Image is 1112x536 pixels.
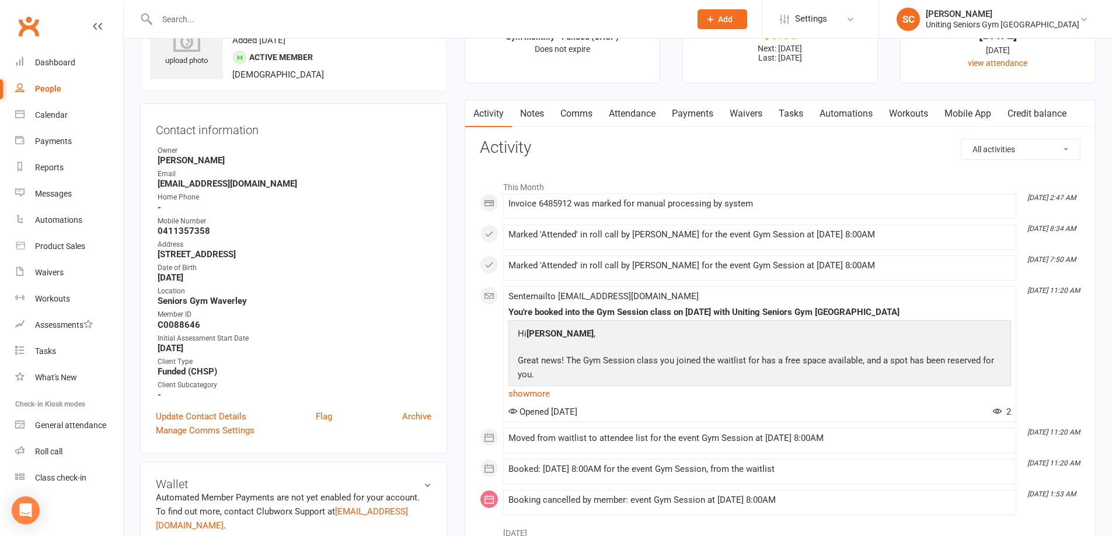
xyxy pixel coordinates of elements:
[15,465,123,491] a: Class kiosk mode
[35,84,61,93] div: People
[402,409,431,423] a: Archive
[35,447,62,456] div: Roll call
[156,478,431,491] h3: Wallet
[601,100,664,127] a: Attendance
[515,327,1005,344] p: Hi ,
[15,76,123,102] a: People
[693,44,867,62] p: Next: [DATE] Last: [DATE]
[718,15,733,24] span: Add
[911,44,1085,57] div: [DATE]
[35,241,85,251] div: Product Sales
[508,386,1011,402] a: show more
[35,215,82,225] div: Automations
[552,100,601,127] a: Comms
[156,409,246,423] a: Update Contact Details
[15,412,123,439] a: General attendance kiosk mode
[771,100,811,127] a: Tasks
[936,100,999,127] a: Mobile App
[527,328,594,339] strong: [PERSON_NAME]
[156,423,255,437] a: Manage Comms Settings
[150,29,223,67] div: upload photo
[926,19,1079,30] div: Uniting Seniors Gym [GEOGRAPHIC_DATA]
[158,145,431,156] div: Owner
[15,181,123,207] a: Messages
[35,110,68,120] div: Calendar
[156,492,420,531] no-payment-system: Automated Member Payments are not yet enabled for your account. To find out more, contact Clubwor...
[12,496,40,524] div: Open Intercom Messenger
[15,102,123,128] a: Calendar
[158,343,431,353] strong: [DATE]
[480,139,1080,157] h3: Activity
[158,249,431,260] strong: [STREET_ADDRESS]
[158,296,431,306] strong: Seniors Gym Waverley
[881,100,936,127] a: Workouts
[15,312,123,338] a: Assessments
[1027,225,1076,233] i: [DATE] 8:34 AM
[698,9,747,29] button: Add
[508,199,1011,209] div: Invoice 6485912 was marked for manual processing by system
[35,163,64,172] div: Reports
[993,407,1011,417] span: 2
[999,100,1075,127] a: Credit balance
[508,464,1011,474] div: Booked: [DATE] 8:00AM for the event Gym Session, from the waitlist
[508,307,1011,317] div: You're booked into the Gym Session class on [DATE] with Uniting Seniors Gym [GEOGRAPHIC_DATA]
[897,8,920,31] div: SC
[156,119,431,136] h3: Contact information
[35,421,106,430] div: General attendance
[508,261,1011,271] div: Marked 'Attended' in roll call by [PERSON_NAME] for the event Gym Session at [DATE] 8:00AM
[1027,428,1080,436] i: [DATE] 11:20 AM
[1027,255,1076,264] i: [DATE] 7:50 AM
[35,268,64,277] div: Waivers
[15,50,123,76] a: Dashboard
[480,175,1080,194] li: This Month
[35,320,93,330] div: Assessments
[15,233,123,260] a: Product Sales
[35,373,77,382] div: What's New
[664,100,721,127] a: Payments
[911,29,1085,41] div: [DATE]
[158,216,431,227] div: Mobile Number
[158,169,431,180] div: Email
[795,6,827,32] span: Settings
[535,44,590,54] span: Does not expire
[15,128,123,155] a: Payments
[1027,459,1080,467] i: [DATE] 11:20 AM
[35,473,86,482] div: Class check-in
[158,178,431,189] strong: [EMAIL_ADDRESS][DOMAIN_NAME]
[721,100,771,127] a: Waivers
[515,353,1005,384] p: Great news! The Gym Session class you joined the waitlist for has a free space available, and a s...
[15,207,123,233] a: Automations
[926,9,1079,19] div: [PERSON_NAME]
[249,52,313,62] span: Active member
[158,155,431,166] strong: [PERSON_NAME]
[158,286,431,297] div: Location
[508,407,577,417] span: Opened [DATE]
[15,155,123,181] a: Reports
[508,291,699,302] span: Sent email to [EMAIL_ADDRESS][DOMAIN_NAME]
[15,260,123,286] a: Waivers
[158,239,431,250] div: Address
[35,136,72,146] div: Payments
[158,262,431,274] div: Date of Birth
[232,69,324,80] span: [DEMOGRAPHIC_DATA]
[158,333,431,344] div: Initial Assessment Start Date
[15,286,123,312] a: Workouts
[15,439,123,465] a: Roll call
[15,365,123,391] a: What's New
[968,58,1027,68] a: view attendance
[512,100,552,127] a: Notes
[14,12,43,41] a: Clubworx
[35,294,70,303] div: Workouts
[1027,490,1076,498] i: [DATE] 1:53 AM
[158,390,431,400] strong: -
[154,11,682,27] input: Search...
[158,356,431,367] div: Client Type
[316,409,332,423] a: Flag
[1027,194,1076,202] i: [DATE] 2:47 AM
[158,192,431,203] div: Home Phone
[158,380,431,391] div: Client Subcategory
[158,309,431,320] div: Member ID
[35,346,56,356] div: Tasks
[158,202,431,213] strong: -
[158,366,431,377] strong: Funded (CHSP)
